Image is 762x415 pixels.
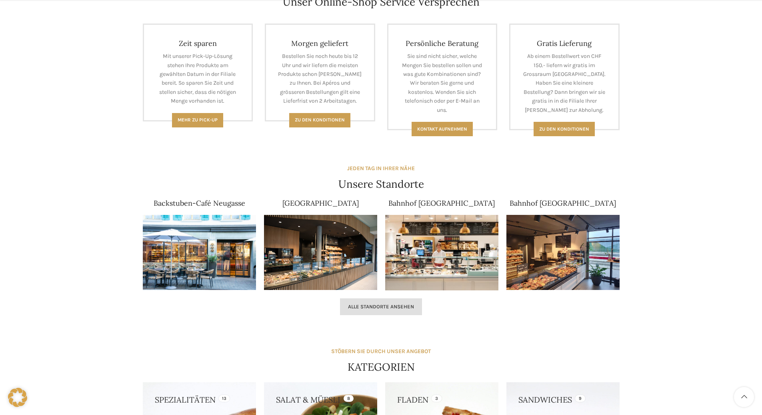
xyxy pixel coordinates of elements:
span: Alle Standorte ansehen [348,304,414,310]
span: Kontakt aufnehmen [417,126,467,132]
h4: Gratis Lieferung [522,39,606,48]
a: Alle Standorte ansehen [340,298,422,315]
a: [GEOGRAPHIC_DATA] [282,199,359,208]
a: Bahnhof [GEOGRAPHIC_DATA] [510,199,616,208]
span: Zu den Konditionen [295,117,345,123]
p: Sie sind nicht sicher, welche Mengen Sie bestellen sollen und was gute Kombinationen sind? Wir be... [400,52,484,115]
h4: Morgen geliefert [278,39,362,48]
a: Zu den Konditionen [289,113,350,127]
span: Zu den konditionen [539,126,589,132]
a: Kontakt aufnehmen [412,122,473,136]
p: Mit unserer Pick-Up-Lösung stehen Ihre Produkte am gewählten Datum in der Filiale bereit. So spar... [156,52,240,105]
p: Bestellen Sie noch heute bis 12 Uhr und wir liefern die meisten Produkte schon [PERSON_NAME] zu I... [278,52,362,105]
span: Mehr zu Pick-Up [178,117,218,123]
h4: Persönliche Beratung [400,39,484,48]
a: Bahnhof [GEOGRAPHIC_DATA] [388,199,495,208]
a: Zu den konditionen [534,122,595,136]
div: JEDEN TAG IN IHRER NÄHE [347,164,415,173]
a: Backstuben-Café Neugasse [154,199,245,208]
h4: Unsere Standorte [338,177,424,191]
p: Ab einem Bestellwert von CHF 150.- liefern wir gratis im Grossraum [GEOGRAPHIC_DATA]. Haben Sie e... [522,52,606,115]
a: Mehr zu Pick-Up [172,113,223,127]
h4: Zeit sparen [156,39,240,48]
a: Scroll to top button [734,387,754,407]
div: STÖBERN SIE DURCH UNSER ANGEBOT [331,347,431,356]
h4: KATEGORIEN [348,360,415,374]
